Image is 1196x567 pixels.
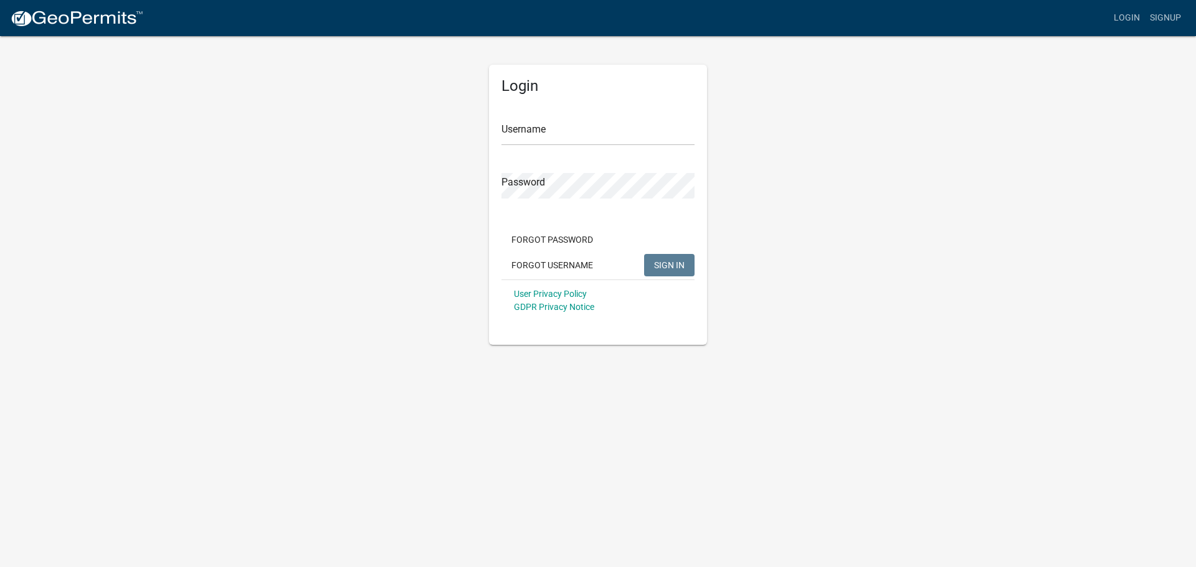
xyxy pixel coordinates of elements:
a: Login [1109,6,1145,30]
a: GDPR Privacy Notice [514,302,594,312]
h5: Login [501,77,695,95]
button: SIGN IN [644,254,695,276]
span: SIGN IN [654,260,685,269]
a: Signup [1145,6,1186,30]
button: Forgot Username [501,254,603,276]
button: Forgot Password [501,228,603,251]
a: User Privacy Policy [514,289,587,299]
